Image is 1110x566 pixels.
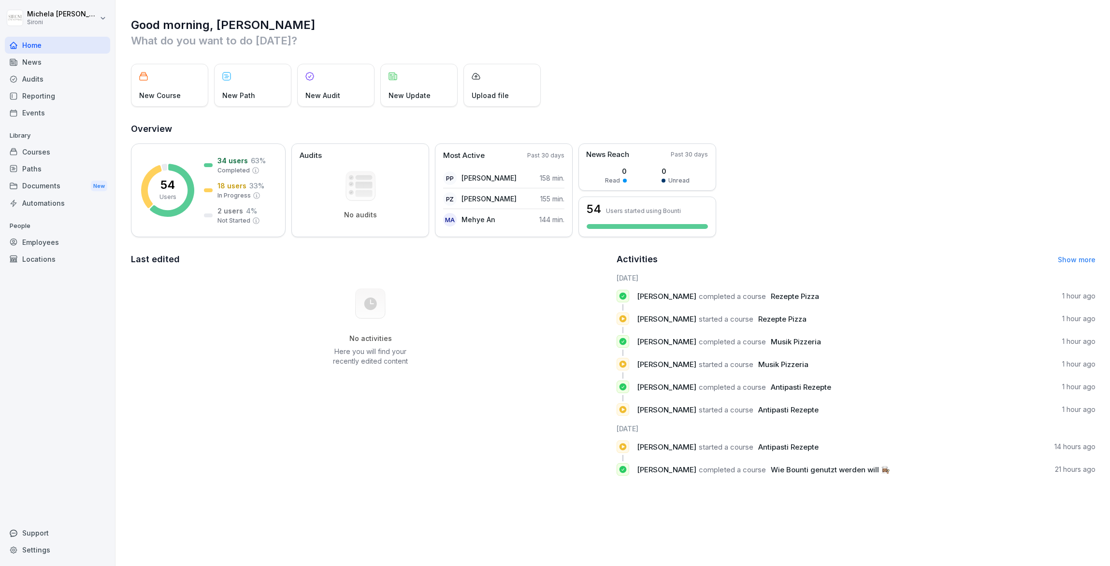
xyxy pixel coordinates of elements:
span: Antipasti Rezepte [758,442,819,452]
h5: No activities [322,334,419,343]
p: Upload file [472,90,509,100]
p: 1 hour ago [1062,405,1096,414]
div: PP [443,171,457,185]
h2: Activities [617,253,658,266]
span: Musik Pizzeria [758,360,808,369]
h2: Overview [131,122,1096,136]
p: Michela [PERSON_NAME] [27,10,98,18]
h3: 54 [587,203,601,215]
p: Here you will find your recently edited content [322,347,419,366]
p: 0 [605,166,627,176]
p: Completed [217,166,250,175]
p: Past 30 days [527,151,564,160]
p: 34 users [217,156,248,166]
span: [PERSON_NAME] [637,314,696,324]
span: [PERSON_NAME] [637,337,696,346]
a: Audits [5,71,110,87]
p: 1 hour ago [1062,291,1096,301]
a: Courses [5,143,110,160]
p: 63 % [251,156,266,166]
p: Library [5,128,110,143]
p: Mehye An [461,214,495,225]
h6: [DATE] [617,273,1096,283]
span: started a course [699,314,753,324]
p: 54 [160,179,175,191]
span: started a course [699,360,753,369]
a: Automations [5,195,110,212]
span: Rezepte Pizza [771,292,819,301]
p: [PERSON_NAME] [461,173,517,183]
span: started a course [699,405,753,414]
span: completed a course [699,465,766,474]
span: completed a course [699,382,766,392]
p: 33 % [249,181,264,191]
span: Musik Pizzeria [771,337,821,346]
p: News Reach [586,149,629,160]
p: In Progress [217,191,251,200]
h1: Good morning, [PERSON_NAME] [131,17,1096,33]
div: Reporting [5,87,110,104]
p: 144 min. [539,214,564,225]
a: Settings [5,541,110,558]
p: 1 hour ago [1062,314,1096,324]
p: What do you want to do [DATE]? [131,33,1096,48]
p: 0 [662,166,690,176]
p: Read [605,176,620,185]
a: DocumentsNew [5,177,110,195]
p: No audits [344,211,377,219]
span: [PERSON_NAME] [637,360,696,369]
a: News [5,54,110,71]
span: completed a course [699,292,766,301]
span: started a course [699,442,753,452]
p: 155 min. [540,194,564,204]
a: Paths [5,160,110,177]
p: 1 hour ago [1062,337,1096,346]
span: Rezepte Pizza [758,314,807,324]
span: [PERSON_NAME] [637,382,696,392]
p: 158 min. [540,173,564,183]
p: 2 users [217,206,243,216]
p: 21 hours ago [1055,465,1096,474]
div: Support [5,524,110,541]
span: Wie Bounti genutzt werden will 👩🏽‍🍳 [771,465,890,474]
p: New Audit [305,90,340,100]
p: 1 hour ago [1062,359,1096,369]
p: 14 hours ago [1054,442,1096,452]
p: [PERSON_NAME] [461,194,517,204]
p: Unread [668,176,690,185]
span: Antipasti Rezepte [771,382,831,392]
div: Documents [5,177,110,195]
p: 1 hour ago [1062,382,1096,392]
a: Show more [1058,255,1096,264]
a: Employees [5,234,110,251]
p: 18 users [217,181,246,191]
div: New [91,181,107,192]
div: MA [443,213,457,226]
p: Users [159,193,176,201]
a: Events [5,104,110,121]
p: Users started using Bounti [606,207,681,214]
p: 4 % [246,206,257,216]
div: PZ [443,192,457,206]
p: People [5,218,110,234]
span: Antipasti Rezepte [758,405,819,414]
p: Past 30 days [671,150,708,159]
p: New Path [222,90,255,100]
h2: Last edited [131,253,610,266]
h6: [DATE] [617,424,1096,434]
span: [PERSON_NAME] [637,292,696,301]
a: Locations [5,251,110,268]
span: completed a course [699,337,766,346]
p: New Course [139,90,181,100]
span: [PERSON_NAME] [637,405,696,414]
a: Home [5,37,110,54]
